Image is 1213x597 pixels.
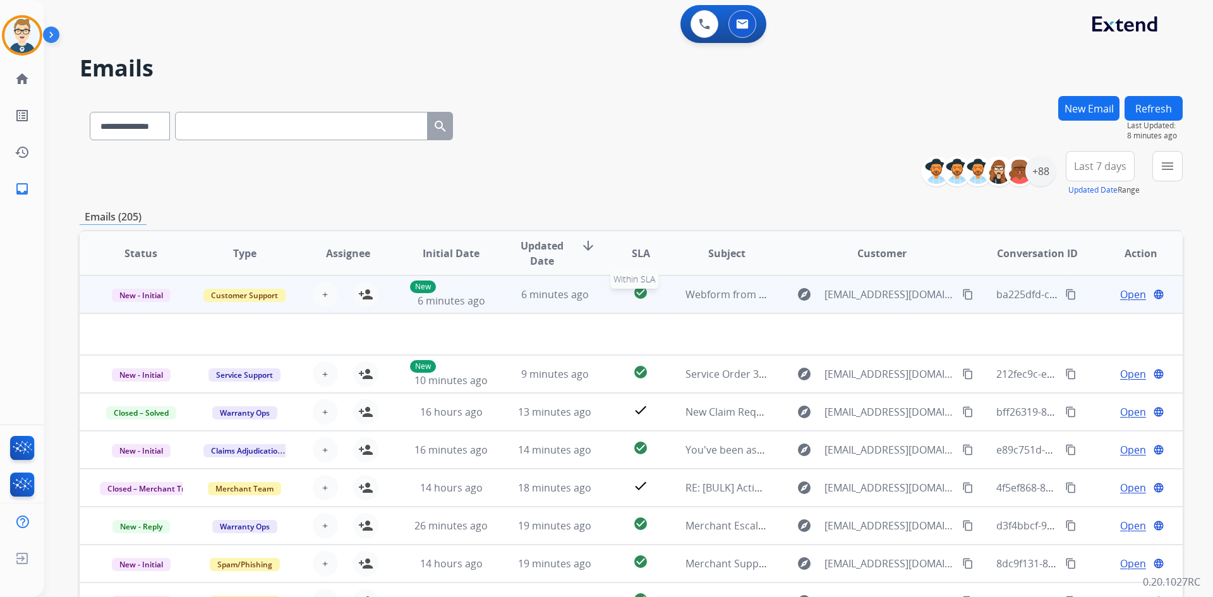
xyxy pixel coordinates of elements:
span: Customer [857,246,907,261]
span: New - Initial [112,444,171,457]
span: Open [1120,366,1146,382]
span: Open [1120,287,1146,302]
span: You've been assigned a new service order: a358a3bb-3ce6-4e79-9410-3320846a2246 [685,443,1085,457]
mat-icon: menu [1160,159,1175,174]
mat-icon: person_add [358,518,373,533]
span: [EMAIL_ADDRESS][DOMAIN_NAME] [824,518,955,533]
mat-icon: content_copy [962,406,974,418]
span: New - Initial [112,289,171,302]
span: 8dc9f131-8586-4fb1-a07a-ab0b76a3eba5 [996,557,1188,570]
span: + [322,442,328,457]
span: 10 minutes ago [414,373,488,387]
mat-icon: content_copy [962,520,974,531]
button: Refresh [1125,96,1183,121]
mat-icon: check_circle [633,516,648,531]
span: Closed – Solved [106,406,176,419]
span: 212fec9c-e7a4-4f31-b9a7-6268b76fb846 [996,367,1184,381]
mat-icon: content_copy [962,289,974,300]
span: 14 hours ago [420,557,483,570]
span: New - Initial [112,558,171,571]
span: + [322,480,328,495]
mat-icon: check [633,402,648,418]
div: +88 [1025,156,1056,186]
span: 13 minutes ago [518,405,591,419]
p: Emails (205) [80,209,147,225]
mat-icon: check [633,478,648,493]
span: ba225dfd-c879-42b6-800d-30331e1f15de [996,287,1189,301]
span: Open [1120,480,1146,495]
mat-icon: content_copy [962,444,974,455]
mat-icon: check_circle [633,285,648,300]
span: [EMAIL_ADDRESS][DOMAIN_NAME] [824,366,955,382]
mat-icon: explore [797,287,812,302]
mat-icon: person_add [358,556,373,571]
span: 6 minutes ago [418,294,485,308]
mat-icon: inbox [15,181,30,196]
button: Last 7 days [1066,151,1135,181]
button: + [313,399,338,425]
span: + [322,518,328,533]
mat-icon: explore [797,556,812,571]
mat-icon: explore [797,518,812,533]
span: bff26319-8d06-4dd5-8e29-fd4d17b41e0e [996,405,1188,419]
span: RE: [BULK] Action required: Extend claim approved for replacement [685,481,1005,495]
mat-icon: explore [797,442,812,457]
mat-icon: language [1153,368,1164,380]
span: Webform from [EMAIL_ADDRESS][DOMAIN_NAME] on [DATE] [685,287,972,301]
span: 19 minutes ago [518,519,591,533]
mat-icon: content_copy [962,482,974,493]
mat-icon: list_alt [15,108,30,123]
span: + [322,556,328,571]
span: 14 hours ago [420,481,483,495]
mat-icon: language [1153,289,1164,300]
span: 19 minutes ago [518,557,591,570]
button: + [313,513,338,538]
span: 26 minutes ago [414,519,488,533]
span: 16 hours ago [420,405,483,419]
span: 14 minutes ago [518,443,591,457]
span: Merchant Escalation Notification for Request 659289 [685,519,936,533]
span: Last 7 days [1074,164,1126,169]
span: Updated Date [514,238,571,268]
span: New Claim Request – Damaged Headboard (Item #B2473-58) [ thread::uchC9YTBCaK3D71nqVH39jk:: ] [685,405,1165,419]
button: + [313,437,338,462]
span: Type [233,246,256,261]
span: + [322,287,328,302]
mat-icon: content_copy [1065,558,1077,569]
mat-icon: person_add [358,366,373,382]
span: Merchant Team [208,482,281,495]
span: [EMAIL_ADDRESS][DOMAIN_NAME] [824,442,955,457]
div: Within SLA [610,270,658,289]
span: Open [1120,404,1146,419]
h2: Emails [80,56,1183,81]
mat-icon: language [1153,482,1164,493]
mat-icon: explore [797,480,812,495]
mat-icon: content_copy [1065,368,1077,380]
span: e89c751d-0ff6-45a0-afdc-19d7993a0427 [996,443,1185,457]
mat-icon: explore [797,404,812,419]
mat-icon: language [1153,558,1164,569]
button: Updated Date [1068,185,1118,195]
mat-icon: content_copy [1065,520,1077,531]
button: New Email [1058,96,1119,121]
mat-icon: arrow_downward [581,238,596,253]
span: Open [1120,442,1146,457]
mat-icon: content_copy [962,368,974,380]
mat-icon: language [1153,406,1164,418]
span: Subject [708,246,745,261]
span: Service Support [208,368,281,382]
span: New - Reply [112,520,170,533]
span: Customer Support [203,289,286,302]
span: d3f4bbcf-9868-463a-8a23-491d4ff0a376 [996,519,1183,533]
mat-icon: language [1153,444,1164,455]
mat-icon: home [15,71,30,87]
mat-icon: content_copy [962,558,974,569]
mat-icon: history [15,145,30,160]
span: Closed – Merchant Transfer [100,482,215,495]
span: [EMAIL_ADDRESS][DOMAIN_NAME] [824,287,955,302]
span: + [322,366,328,382]
span: Initial Date [423,246,480,261]
span: 6 minutes ago [521,287,589,301]
p: 0.20.1027RC [1143,574,1200,589]
mat-icon: person_add [358,480,373,495]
